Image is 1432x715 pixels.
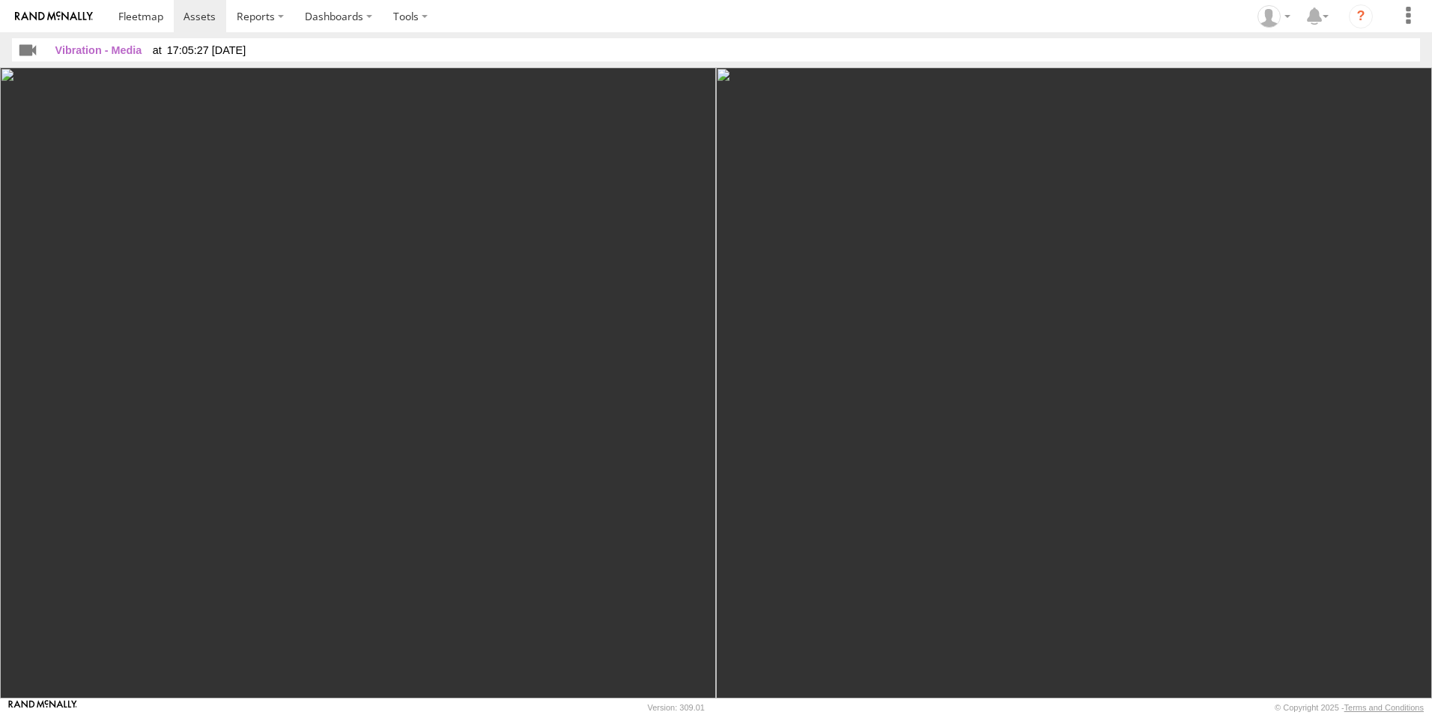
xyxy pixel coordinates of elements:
[1252,5,1296,28] div: Ed Pruneda
[8,700,77,715] a: Visit our Website
[1275,703,1424,712] div: © Copyright 2025 -
[153,44,246,56] span: 17:05:27 [DATE]
[1344,703,1424,712] a: Terms and Conditions
[648,703,705,712] div: Version: 309.01
[55,44,142,56] span: Vibration - Media
[716,67,1432,699] img: 357660103908901-2-1760393127.jpg
[1349,4,1373,28] i: ?
[15,11,93,22] img: rand-logo.svg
